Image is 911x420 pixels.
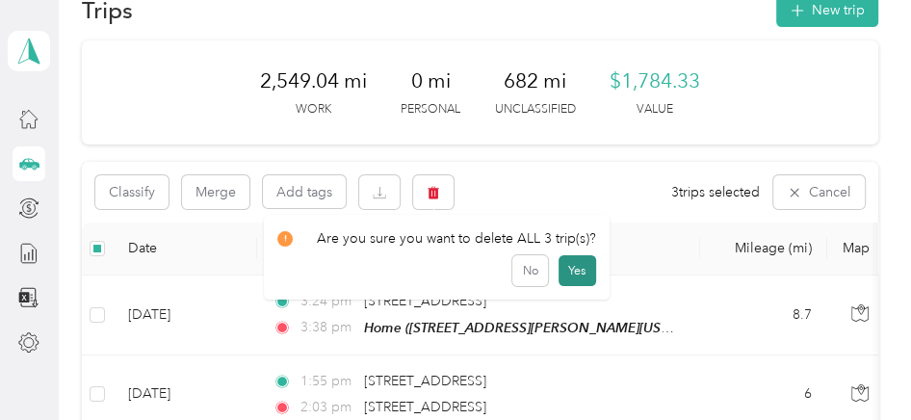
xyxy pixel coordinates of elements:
button: Merge [182,175,249,209]
th: Map [827,223,895,276]
span: 3:38 pm [300,317,355,338]
th: Date [113,223,257,276]
span: 682 mi [504,67,566,94]
th: Mileage (mi) [700,223,827,276]
span: 2:03 pm [300,397,355,418]
span: Home ([STREET_ADDRESS][PERSON_NAME][US_STATE]) [364,320,711,336]
span: [STREET_ADDRESS] [364,373,486,389]
span: [STREET_ADDRESS] [364,399,486,415]
span: $1,784.33 [609,67,699,94]
p: Value [636,101,672,118]
button: Cancel [773,175,865,209]
td: 8.7 [700,276,827,355]
span: [STREET_ADDRESS] [364,293,486,309]
button: No [512,255,548,286]
th: Locations [257,223,700,276]
span: 1:55 pm [300,371,355,392]
button: Yes [559,255,596,286]
iframe: Everlance-gr Chat Button Frame [803,312,911,420]
span: 0 mi [411,67,451,94]
p: Unclassified [494,101,575,118]
span: 2,549.04 mi [260,67,367,94]
span: 3 trips selected [671,182,760,202]
button: Add tags [263,175,346,208]
button: Classify [95,175,169,209]
td: [DATE] [113,276,257,355]
span: 3:24 pm [300,291,355,312]
p: Work [296,101,331,118]
p: Personal [401,101,460,118]
div: Are you sure you want to delete ALL 3 trip(s)? [277,228,596,249]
